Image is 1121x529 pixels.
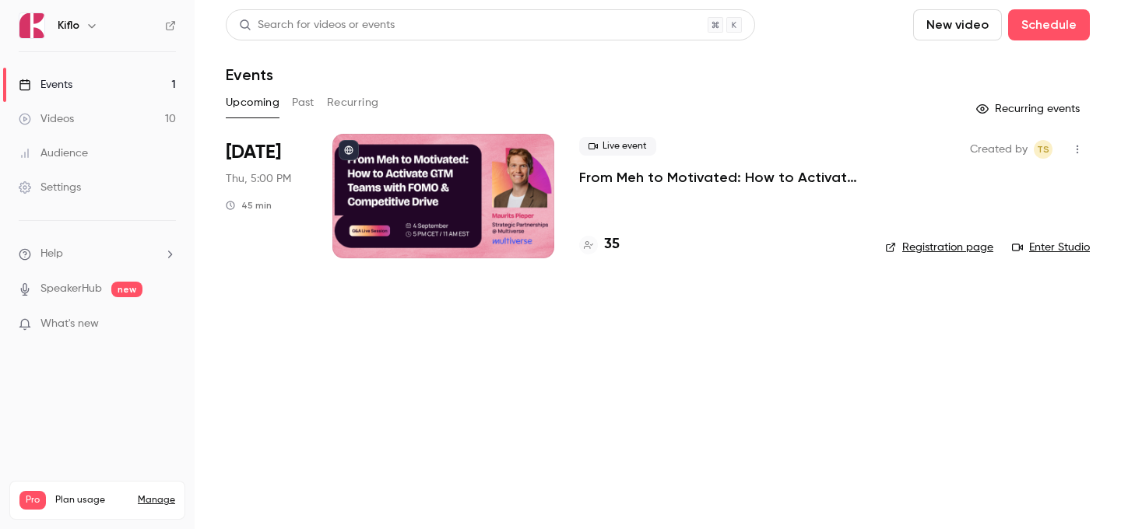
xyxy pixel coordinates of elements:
[226,65,273,84] h1: Events
[157,317,176,331] iframe: Noticeable Trigger
[58,18,79,33] h6: Kiflo
[19,145,88,161] div: Audience
[19,13,44,38] img: Kiflo
[226,134,307,258] div: Sep 4 Thu, 5:00 PM (Europe/Rome)
[604,234,620,255] h4: 35
[19,246,176,262] li: help-dropdown-opener
[885,240,993,255] a: Registration page
[111,282,142,297] span: new
[1037,140,1049,159] span: TS
[970,140,1028,159] span: Created by
[226,140,281,165] span: [DATE]
[226,199,272,212] div: 45 min
[292,90,315,115] button: Past
[579,137,656,156] span: Live event
[226,90,279,115] button: Upcoming
[1012,240,1090,255] a: Enter Studio
[40,246,63,262] span: Help
[579,168,860,187] a: From Meh to Motivated: How to Activate GTM Teams with FOMO & Competitive Drive
[579,234,620,255] a: 35
[1034,140,1052,159] span: Tomica Stojanovikj
[19,111,74,127] div: Videos
[913,9,1002,40] button: New video
[969,96,1090,121] button: Recurring events
[19,491,46,510] span: Pro
[1008,9,1090,40] button: Schedule
[19,77,72,93] div: Events
[19,180,81,195] div: Settings
[327,90,379,115] button: Recurring
[226,171,291,187] span: Thu, 5:00 PM
[239,17,395,33] div: Search for videos or events
[40,281,102,297] a: SpeakerHub
[55,494,128,506] span: Plan usage
[138,494,175,506] a: Manage
[40,316,99,332] span: What's new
